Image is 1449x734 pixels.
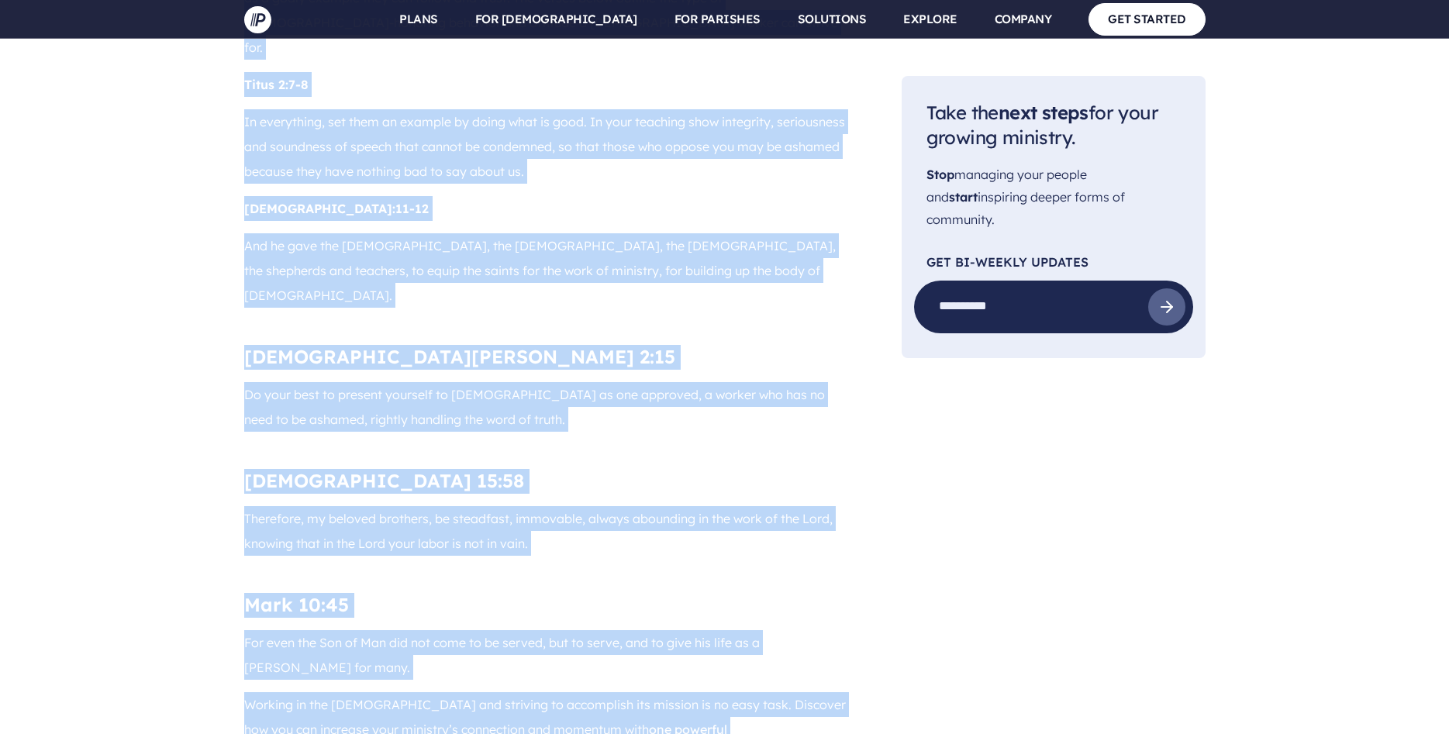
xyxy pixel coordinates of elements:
[244,109,852,184] p: In everything, set them an example by doing what is good. In your teaching show integrity, seriou...
[926,167,954,183] span: Stop
[244,469,524,492] b: [DEMOGRAPHIC_DATA] 15:58
[244,345,675,368] b: [DEMOGRAPHIC_DATA][PERSON_NAME] 2:15
[244,201,429,216] b: [DEMOGRAPHIC_DATA]:11-12
[1088,3,1206,35] a: GET STARTED
[244,630,852,680] p: For even the Son of Man did not come to be served, but to serve, and to give his life as a [PERSO...
[926,101,1158,150] span: Take the for your growing ministry.
[926,164,1181,231] p: managing your people and inspiring deeper forms of community.
[244,77,308,92] b: Titus 2:7-8
[926,256,1181,268] p: Get Bi-Weekly Updates
[244,382,852,432] p: Do your best to present yourself to [DEMOGRAPHIC_DATA] as one approved, a worker who has no need ...
[949,189,978,205] span: start
[244,506,852,556] p: Therefore, my beloved brothers, be steadfast, immovable, always abounding in the work of the Lord...
[999,101,1088,124] span: next steps
[244,233,852,308] p: And he gave the [DEMOGRAPHIC_DATA], the [DEMOGRAPHIC_DATA], the [DEMOGRAPHIC_DATA], the shepherds...
[244,593,349,616] b: Mark 10:45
